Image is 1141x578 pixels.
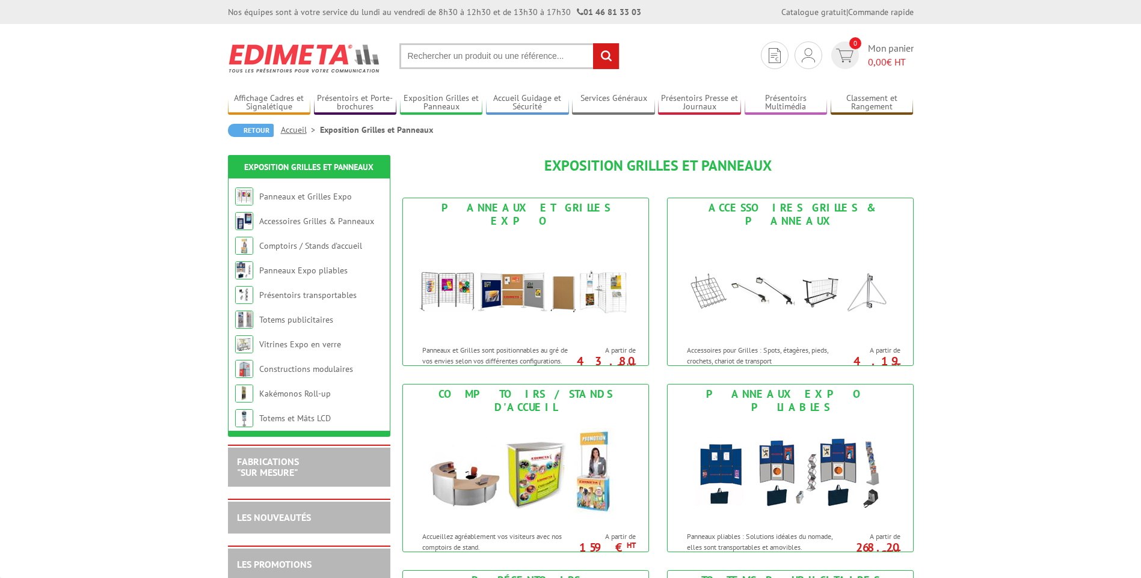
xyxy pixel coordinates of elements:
strong: 01 46 81 33 03 [577,7,641,17]
a: Panneaux et Grilles Expo Panneaux et Grilles Expo Panneaux et Grilles sont positionnables au gré ... [402,198,649,366]
img: Kakémonos Roll-up [235,385,253,403]
a: Accessoires Grilles & Panneaux [259,216,374,227]
a: Services Généraux [572,93,655,113]
a: Comptoirs / Stands d'accueil [259,240,362,251]
img: Panneaux Expo pliables [679,417,902,525]
a: Présentoirs et Porte-brochures [314,93,397,113]
p: 159 € [568,544,636,551]
span: 0,00 [868,56,887,68]
a: Retour [228,124,274,137]
div: | [781,6,914,18]
a: Présentoirs Presse et Journaux [658,93,741,113]
a: Présentoirs transportables [259,290,357,300]
span: Mon panier [868,41,914,69]
a: Vitrines Expo en verre [259,339,341,350]
a: Accessoires Grilles & Panneaux Accessoires Grilles & Panneaux Accessoires pour Grilles : Spots, é... [667,198,914,366]
p: 43.80 € [568,357,636,372]
a: Comptoirs / Stands d'accueil Comptoirs / Stands d'accueil Accueillez agréablement vos visiteurs a... [402,384,649,552]
a: LES PROMOTIONS [237,558,312,570]
span: A partir de [574,345,636,355]
a: Classement et Rangement [831,93,914,113]
img: Panneaux et Grilles Expo [235,187,253,205]
a: Commande rapide [848,7,914,17]
p: Accessoires pour Grilles : Spots, étagères, pieds, crochets, chariot de transport [687,345,836,365]
a: Accueil [281,124,320,135]
sup: HT [627,361,636,371]
img: devis rapide [802,48,815,62]
a: Panneaux et Grilles Expo [259,191,352,202]
span: A partir de [839,532,900,541]
div: Panneaux Expo pliables [671,388,910,414]
a: Totems publicitaires [259,314,333,325]
img: Vitrines Expo en verre [235,335,253,353]
img: Totems et Mâts LCD [235,409,253,427]
a: Exposition Grilles et Panneaux [244,162,374,172]
a: Présentoirs Multimédia [745,93,828,113]
a: Exposition Grilles et Panneaux [400,93,483,113]
div: Panneaux et Grilles Expo [406,201,645,228]
div: Comptoirs / Stands d'accueil [406,388,645,414]
a: Affichage Cadres et Signalétique [228,93,311,113]
a: Kakémonos Roll-up [259,388,331,399]
a: Totems et Mâts LCD [259,413,331,424]
p: Accueillez agréablement vos visiteurs avec nos comptoirs de stand. [422,531,571,552]
a: Panneaux Expo pliables Panneaux Expo pliables Panneaux pliables : Solutions idéales du nomade, el... [667,384,914,552]
a: FABRICATIONS"Sur Mesure" [237,455,299,478]
span: A partir de [839,345,900,355]
sup: HT [891,361,900,371]
img: devis rapide [836,49,853,62]
a: devis rapide 0 Mon panier 0,00€ HT [828,41,914,69]
div: Nos équipes sont à votre service du lundi au vendredi de 8h30 à 12h30 et de 13h30 à 17h30 [228,6,641,18]
a: Catalogue gratuit [781,7,846,17]
input: Rechercher un produit ou une référence... [399,43,620,69]
img: Comptoirs / Stands d'accueil [235,237,253,255]
span: A partir de [574,532,636,541]
img: Edimeta [228,36,381,81]
div: Accessoires Grilles & Panneaux [671,201,910,228]
a: LES NOUVEAUTÉS [237,511,311,523]
p: 268.20 € [833,544,900,558]
img: Présentoirs transportables [235,286,253,304]
a: Constructions modulaires [259,364,353,374]
li: Exposition Grilles et Panneaux [320,124,433,136]
img: Accessoires Grilles & Panneaux [679,231,902,339]
sup: HT [627,540,636,550]
a: Accueil Guidage et Sécurité [486,93,569,113]
a: Panneaux Expo pliables [259,265,348,276]
p: 4.19 € [833,357,900,372]
h1: Exposition Grilles et Panneaux [402,158,914,174]
img: Accessoires Grilles & Panneaux [235,212,253,230]
span: € HT [868,55,914,69]
img: Constructions modulaires [235,360,253,378]
img: Panneaux Expo pliables [235,261,253,279]
span: 0 [849,37,861,49]
p: Panneaux et Grilles sont positionnables au gré de vos envies selon vos différentes configurations. [422,345,571,365]
img: Totems publicitaires [235,311,253,329]
img: Comptoirs / Stands d'accueil [414,417,637,525]
input: rechercher [593,43,619,69]
p: Panneaux pliables : Solutions idéales du nomade, elles sont transportables et amovibles. [687,531,836,552]
img: Panneaux et Grilles Expo [414,231,637,339]
img: devis rapide [769,48,781,63]
sup: HT [891,547,900,558]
